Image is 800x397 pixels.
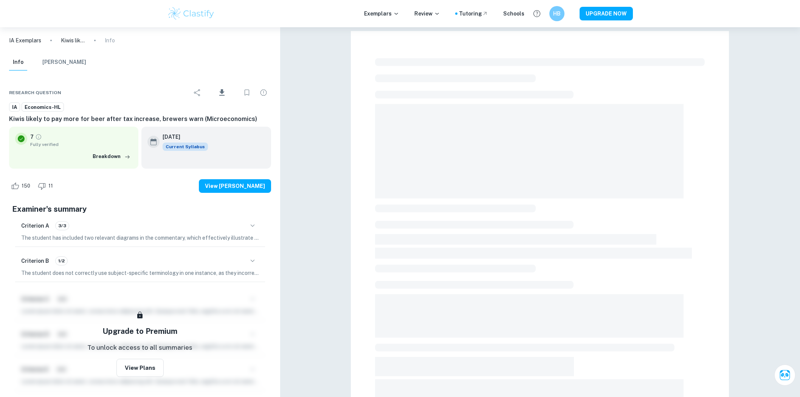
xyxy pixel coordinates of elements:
h6: Criterion B [21,257,49,265]
h5: Upgrade to Premium [102,326,177,337]
button: UPGRADE NOW [580,7,633,20]
p: To unlock access to all summaries [87,343,192,353]
div: This exemplar is based on the current syllabus. Feel free to refer to it for inspiration/ideas wh... [163,143,208,151]
p: Exemplars [364,9,399,18]
div: Report issue [256,85,271,100]
button: Ask Clai [774,364,795,386]
button: View Plans [116,359,164,377]
span: 1/2 [56,257,67,264]
a: Grade fully verified [35,133,42,140]
div: Share [190,85,205,100]
span: Fully verified [30,141,132,148]
h6: [DATE] [163,133,202,141]
a: IA [9,102,20,112]
a: IA Exemplars [9,36,41,45]
span: 150 [17,182,34,190]
p: Review [414,9,440,18]
h6: Criterion A [21,222,49,230]
p: The student does not correctly use subject-specific terminology in one instance, as they incorrec... [21,269,259,277]
div: Bookmark [239,85,254,100]
p: Info [105,36,115,45]
img: Clastify logo [167,6,215,21]
span: Research question [9,89,61,96]
div: Download [206,83,238,102]
span: 3/3 [56,222,69,229]
button: Info [9,54,27,71]
a: Schools [503,9,524,18]
h5: Examiner's summary [12,203,268,215]
span: Economics-HL [22,104,64,111]
div: Dislike [36,180,57,192]
button: Breakdown [91,151,132,162]
p: Kiwis likely to pay more for beer after tax increase, brewers warn (Microeconomics) [61,36,85,45]
a: Economics-HL [22,102,64,112]
span: 11 [44,182,57,190]
h6: Kiwis likely to pay more for beer after tax increase, brewers warn (Microeconomics) [9,115,271,124]
a: Tutoring [459,9,488,18]
h6: HB [553,9,561,18]
p: 7 [30,133,34,141]
span: IA [9,104,20,111]
button: [PERSON_NAME] [42,54,86,71]
button: View [PERSON_NAME] [199,179,271,193]
button: Help and Feedback [530,7,543,20]
div: Like [9,180,34,192]
p: The student has included two relevant diagrams in the commentary, which effectively illustrate th... [21,234,259,242]
span: Current Syllabus [163,143,208,151]
button: HB [549,6,564,21]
